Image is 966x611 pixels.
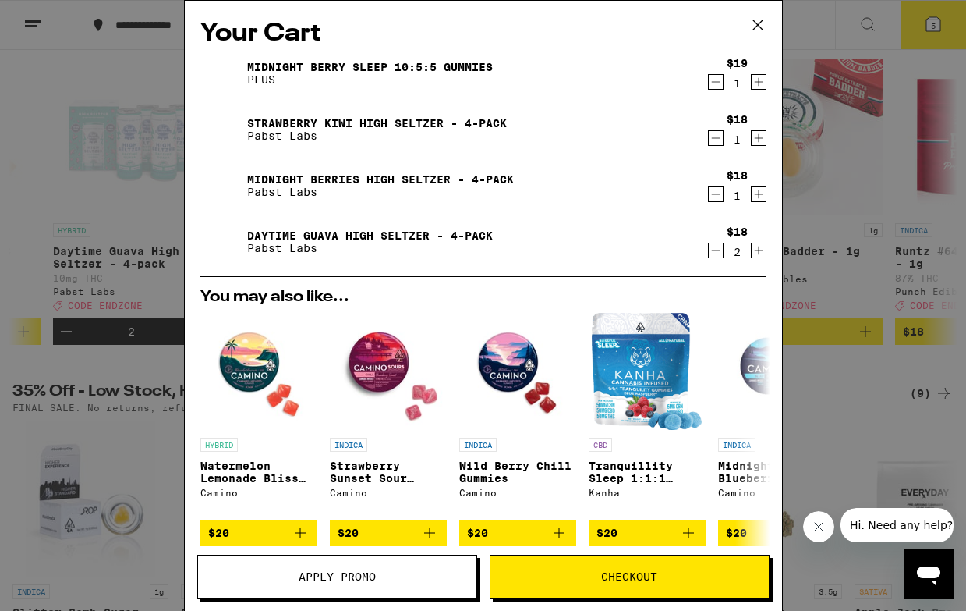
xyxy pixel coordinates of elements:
button: Decrement [708,243,724,258]
p: Watermelon Lemonade Bliss Gummies [200,460,317,485]
p: INDICA [718,438,755,452]
div: Camino [330,488,447,498]
a: Open page for Wild Berry Chill Gummies from Camino [459,313,576,520]
button: Increment [751,74,766,90]
div: Camino [459,488,576,498]
img: Daytime Guava High Seltzer - 4-pack [200,220,244,264]
a: Daytime Guava High Seltzer - 4-pack [247,229,493,242]
img: Midnight Berries High Seltzer - 4-pack [200,164,244,208]
div: $18 [727,169,748,182]
button: Decrement [708,130,724,146]
button: Increment [751,243,766,258]
a: Open page for Strawberry Sunset Sour Gummies from Camino [330,313,447,520]
p: Pabst Labs [247,242,493,254]
div: 1 [727,133,748,146]
img: Kanha - Tranquillity Sleep 1:1:1 CBN:CBG Gummies [592,313,701,430]
span: $20 [467,527,488,539]
p: INDICA [330,438,367,452]
div: $18 [727,113,748,126]
a: Open page for Tranquillity Sleep 1:1:1 CBN:CBG Gummies from Kanha [589,313,706,520]
p: Pabst Labs [247,130,507,142]
p: Tranquillity Sleep 1:1:1 CBN:CBG Gummies [589,460,706,485]
a: Open page for Midnight Blueberry 5:1 Sleep Gummies from Camino [718,313,835,520]
button: Decrement [708,186,724,202]
div: 1 [727,190,748,202]
p: CBD [589,438,612,452]
iframe: Close message [803,511,834,542]
button: Increment [751,130,766,146]
a: Midnight Berry SLEEP 10:5:5 Gummies [247,61,493,73]
button: Add to bag [459,520,576,546]
div: 2 [727,246,748,258]
img: Midnight Berry SLEEP 10:5:5 Gummies [200,52,244,95]
iframe: Button to launch messaging window [904,549,954,599]
span: Apply Promo [299,571,376,582]
img: Camino - Watermelon Lemonade Bliss Gummies [200,313,317,430]
span: $20 [726,527,747,539]
h2: Your Cart [200,16,766,52]
button: Add to bag [589,520,706,546]
div: Kanha [589,488,706,498]
button: Add to bag [200,520,317,546]
iframe: Message from company [840,508,954,542]
img: Camino - Strawberry Sunset Sour Gummies [330,313,447,430]
span: $20 [596,527,617,539]
p: Strawberry Sunset Sour Gummies [330,460,447,485]
div: $19 [727,57,748,69]
button: Checkout [490,555,770,599]
p: Wild Berry Chill Gummies [459,460,576,485]
img: Strawberry Kiwi High Seltzer - 4-Pack [200,108,244,151]
div: Camino [718,488,835,498]
p: Midnight Blueberry 5:1 Sleep Gummies [718,460,835,485]
p: PLUS [247,73,493,86]
button: Add to bag [718,520,835,546]
a: Midnight Berries High Seltzer - 4-pack [247,173,514,186]
img: Camino - Wild Berry Chill Gummies [459,313,576,430]
h2: You may also like... [200,290,766,305]
button: Apply Promo [197,555,477,599]
span: Checkout [601,571,657,582]
div: Camino [200,488,317,498]
button: Decrement [708,74,724,90]
div: 1 [727,77,748,90]
button: Add to bag [330,520,447,546]
a: Strawberry Kiwi High Seltzer - 4-Pack [247,117,507,130]
img: Camino - Midnight Blueberry 5:1 Sleep Gummies [718,313,835,430]
p: INDICA [459,438,497,452]
p: Pabst Labs [247,186,514,198]
button: Increment [751,186,766,202]
span: $20 [208,527,229,539]
div: $18 [727,226,748,238]
a: Open page for Watermelon Lemonade Bliss Gummies from Camino [200,313,317,520]
span: $20 [338,527,359,539]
